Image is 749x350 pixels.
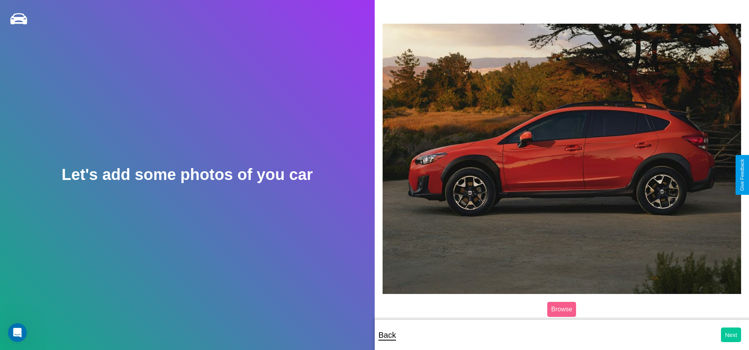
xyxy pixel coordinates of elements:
img: posted [383,24,741,294]
label: Browse [547,302,576,317]
h2: Let's add some photos of you car [62,166,313,183]
button: Next [721,328,741,342]
div: Give Feedback [740,159,745,191]
iframe: Intercom live chat [8,323,27,342]
p: Back [379,328,396,342]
